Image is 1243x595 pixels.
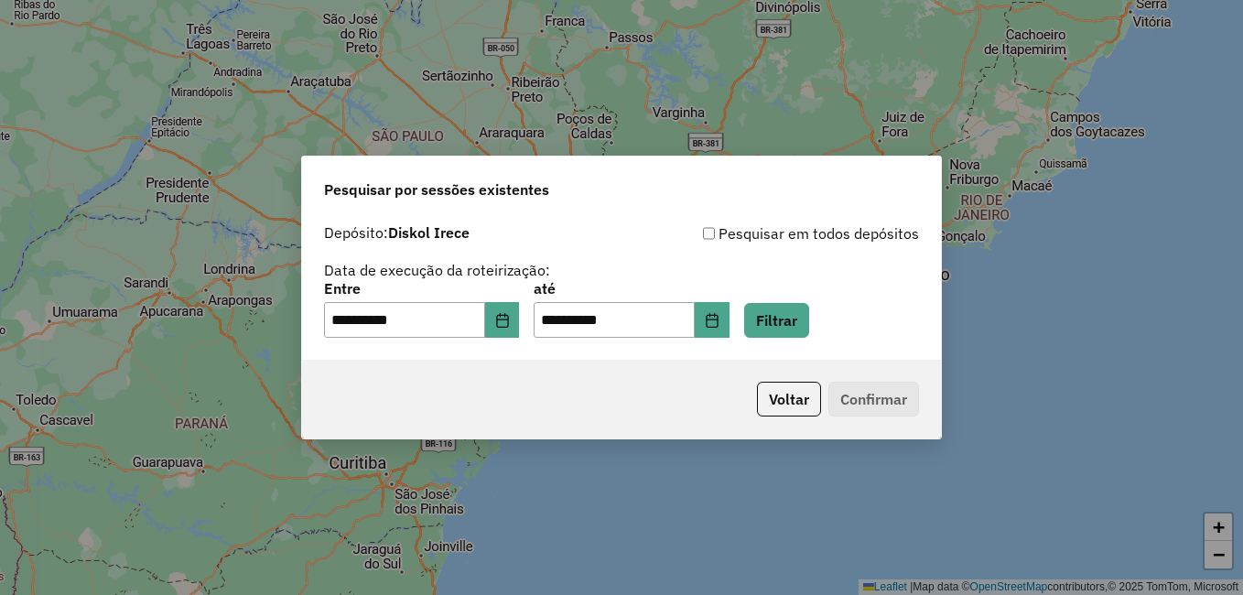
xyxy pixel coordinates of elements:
[324,259,550,281] label: Data de execução da roteirização:
[534,277,729,299] label: até
[621,222,919,244] div: Pesquisar em todos depósitos
[324,277,519,299] label: Entre
[757,382,821,416] button: Voltar
[388,223,470,242] strong: Diskol Irece
[744,303,809,338] button: Filtrar
[324,222,470,243] label: Depósito:
[485,302,520,339] button: Choose Date
[695,302,730,339] button: Choose Date
[324,178,549,200] span: Pesquisar por sessões existentes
